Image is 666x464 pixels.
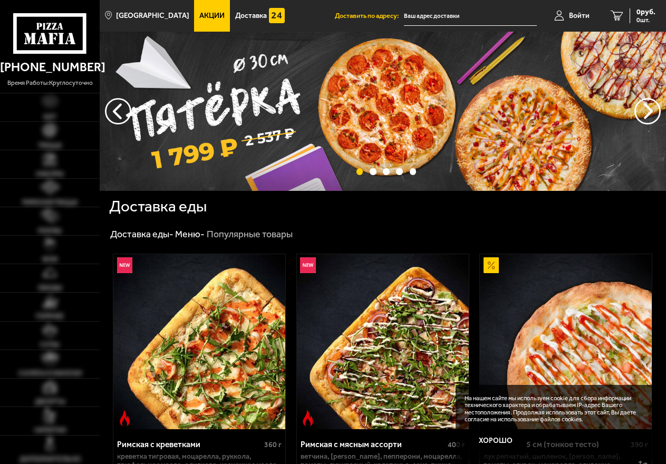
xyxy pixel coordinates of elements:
span: Акции [199,12,225,20]
img: Римская с мясным ассорти [297,254,469,430]
a: НовинкаОстрое блюдоРимская с креветками [113,254,285,430]
button: Хорошо [465,430,527,451]
span: Дополнительно [20,456,81,462]
img: Акционный [484,257,499,273]
span: Салаты и закуски [18,370,82,376]
span: Хит [43,113,56,120]
span: Обеды [38,284,62,291]
div: Римская с мясным ассорти [301,440,445,450]
button: точки переключения [383,168,390,175]
img: 15daf4d41897b9f0e9f617042186c801.svg [269,8,285,24]
span: 360 г [264,440,282,449]
span: Пицца [38,142,62,149]
img: Острое блюдо [300,410,316,426]
input: Ваш адрес доставки [404,6,537,26]
a: НовинкаОстрое блюдоРимская с мясным ассорти [297,254,469,430]
span: Напитки [34,427,66,433]
a: Меню- [175,228,205,240]
span: Супы [40,341,60,348]
button: предыдущий [634,98,661,124]
span: Доставить по адресу: [335,13,404,20]
a: Доставка еды- [110,228,173,240]
div: Римская с креветками [117,440,262,450]
div: Популярные товары [207,228,293,240]
span: Римская пицца [22,199,78,206]
button: точки переключения [356,168,363,175]
img: Римская с креветками [113,254,285,430]
h1: Доставка еды [109,199,207,215]
span: 0 руб. [636,8,655,16]
span: Десерты [35,398,65,405]
button: точки переключения [410,168,417,175]
img: Новинка [117,257,133,273]
span: WOK [42,256,58,263]
span: 0 шт. [636,17,655,23]
span: Войти [569,12,590,20]
img: Острое блюдо [117,410,133,426]
span: Роллы [38,227,62,234]
img: Новинка [300,257,316,273]
button: следующий [105,98,131,124]
span: Доставка [235,12,267,20]
img: Аль-Шам 25 см (тонкое тесто) [480,254,652,430]
a: АкционныйАль-Шам 25 см (тонкое тесто) [480,254,652,430]
span: [GEOGRAPHIC_DATA] [116,12,189,20]
span: 400 г [448,440,465,449]
span: Наборы [36,170,64,177]
button: точки переключения [396,168,403,175]
button: точки переключения [370,168,377,175]
span: Горячее [36,313,64,320]
p: На нашем сайте мы используем cookie для сбора информации технического характера и обрабатываем IP... [465,395,641,424]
